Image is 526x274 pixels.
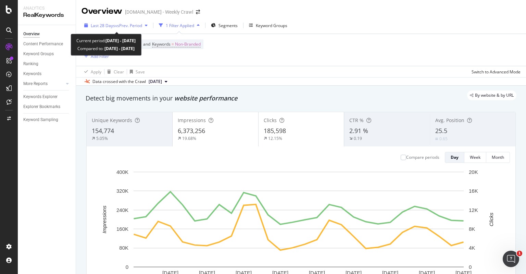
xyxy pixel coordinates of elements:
div: Current period: [76,37,136,45]
a: Ranking [23,60,71,68]
div: Month [492,154,504,160]
div: 1 Filter Applied [166,23,194,28]
text: 4K [469,245,475,251]
text: 20K [469,169,478,175]
a: Content Performance [23,40,71,48]
a: Explorer Bookmarks [23,103,71,110]
div: 0.65 [439,136,448,142]
button: Clear [104,66,124,77]
div: Day [451,154,459,160]
a: Keyword Groups [23,50,71,58]
div: Explorer Bookmarks [23,103,60,110]
div: Keywords [23,70,41,78]
span: = [172,41,174,47]
a: Overview [23,31,71,38]
button: Last 28 DaysvsPrev. Period [82,20,150,31]
b: [DATE] - [DATE] [105,38,136,44]
div: Week [470,154,480,160]
div: Overview [82,5,122,17]
span: Clicks [264,117,277,123]
button: Month [486,152,510,163]
button: Add Filter [82,52,109,60]
text: 240K [116,207,128,213]
div: Add Filter [91,53,109,59]
span: 1 [517,251,522,256]
span: 6,373,256 [178,127,205,135]
button: Day [445,152,464,163]
div: RealKeywords [23,11,70,19]
img: Equal [435,138,438,140]
text: Clicks [488,212,494,226]
div: 0.19 [354,135,362,141]
span: Last 28 Days [91,23,115,28]
div: [DOMAIN_NAME] - Weekly Crawl [125,9,193,15]
div: Compare periods [406,154,439,160]
div: Data crossed with the Crawl [92,79,146,85]
div: Apply [91,69,101,75]
span: 25.5 [435,127,447,135]
text: 0 [126,264,128,270]
div: legacy label [467,91,516,100]
div: Analytics [23,5,70,11]
span: and [143,41,150,47]
span: 154,774 [92,127,114,135]
span: By website & by URL [475,93,514,97]
span: vs Prev. Period [115,23,142,28]
div: 5.05% [96,135,108,141]
span: Segments [218,23,238,28]
button: Save [127,66,145,77]
button: Segments [208,20,240,31]
b: [DATE] - [DATE] [103,46,135,51]
span: 185,598 [264,127,286,135]
a: Keyword Sampling [23,116,71,123]
text: 80K [119,245,128,251]
a: Keywords Explorer [23,93,71,100]
text: Impressions [101,205,107,233]
button: Apply [82,66,101,77]
text: 16K [469,188,478,194]
span: Impressions [178,117,206,123]
div: Clear [114,69,124,75]
button: Keyword Groups [246,20,290,31]
a: Keywords [23,70,71,78]
button: [DATE] [146,78,170,86]
text: 8K [469,226,475,232]
button: Switch to Advanced Mode [469,66,521,77]
span: Keywords [152,41,171,47]
button: 1 Filter Applied [156,20,202,31]
div: Keyword Groups [23,50,54,58]
text: 12K [469,207,478,213]
span: Unique Keywords [92,117,132,123]
div: Switch to Advanced Mode [472,69,521,75]
div: Keyword Groups [256,23,287,28]
div: Keyword Sampling [23,116,58,123]
div: 12.15% [268,135,282,141]
span: Avg. Position [435,117,464,123]
div: 19.68% [182,135,196,141]
span: 2025 Aug. 7th [149,79,162,85]
div: Save [136,69,145,75]
button: Week [464,152,486,163]
div: Compared to: [77,45,135,52]
text: 400K [116,169,128,175]
span: CTR % [349,117,364,123]
div: arrow-right-arrow-left [196,10,200,14]
div: More Reports [23,80,48,87]
span: 2.91 % [349,127,368,135]
text: 0 [469,264,472,270]
div: Content Performance [23,40,63,48]
text: 320K [116,188,128,194]
div: Ranking [23,60,38,68]
iframe: Intercom live chat [503,251,519,267]
div: Keywords Explorer [23,93,58,100]
div: Overview [23,31,40,38]
span: Non-Branded [175,39,201,49]
text: 160K [116,226,128,232]
a: More Reports [23,80,64,87]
